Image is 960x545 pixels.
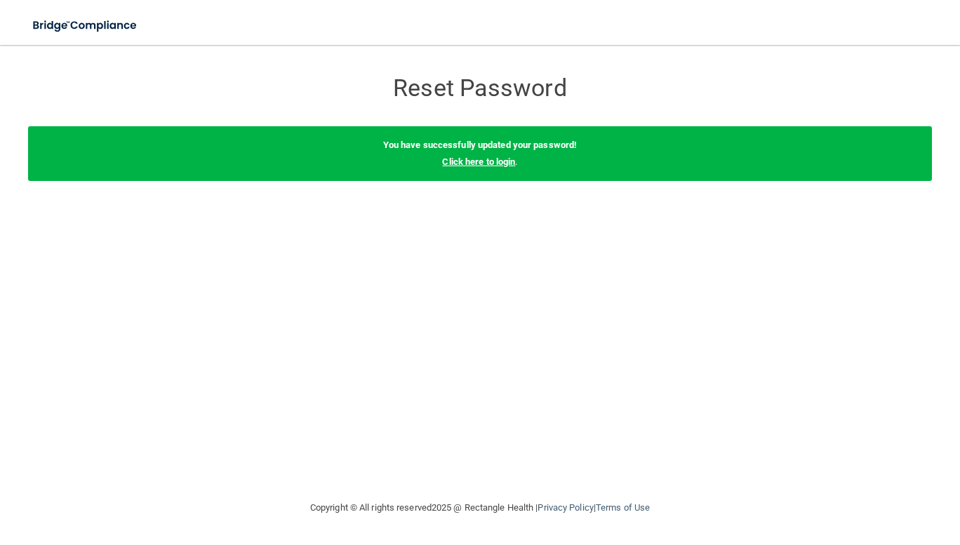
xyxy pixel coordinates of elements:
b: You have successfully updated your password! [383,140,577,150]
iframe: Drift Widget Chat Controller [717,445,943,502]
img: bridge_compliance_login_screen.278c3ca4.svg [21,11,150,40]
div: . [28,126,932,181]
div: Copyright © All rights reserved 2025 @ Rectangle Health | | [224,485,736,530]
a: Terms of Use [596,502,650,513]
h3: Reset Password [224,75,736,101]
a: Click here to login [442,156,515,167]
a: Privacy Policy [538,502,593,513]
